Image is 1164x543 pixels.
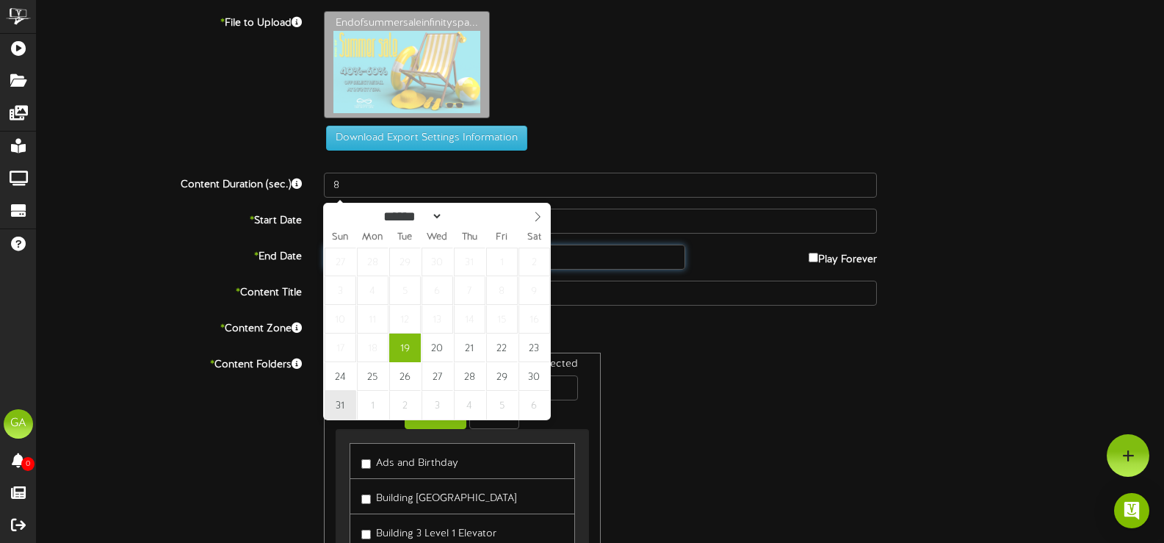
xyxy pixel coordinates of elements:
span: August 18, 2025 [357,334,388,362]
span: August 13, 2025 [422,305,453,334]
span: August 27, 2025 [422,362,453,391]
input: Year [443,209,496,224]
span: September 3, 2025 [422,391,453,420]
label: Content Title [26,281,313,301]
span: Tue [388,233,421,242]
a: Download Export Settings Information [319,133,527,144]
label: Ads and Birthday [361,451,458,471]
label: Content Zone [26,317,313,337]
span: August 31, 2025 [325,391,356,420]
input: Building 3 Level 1 Elevator [361,530,371,539]
span: Fri [485,233,518,242]
input: Building [GEOGRAPHIC_DATA] [361,495,371,504]
div: GA [4,409,33,439]
span: July 27, 2025 [325,248,356,276]
span: September 1, 2025 [357,391,388,420]
label: Building 3 Level 1 Elevator [361,522,496,542]
span: September 6, 2025 [518,391,550,420]
span: August 6, 2025 [422,276,453,305]
label: End Date [26,245,313,265]
span: August 3, 2025 [325,276,356,305]
span: 0 [21,457,35,471]
div: Open Intercom Messenger [1114,493,1149,528]
span: August 20, 2025 [422,334,453,362]
span: September 2, 2025 [389,391,421,420]
span: August 16, 2025 [518,305,550,334]
span: August 14, 2025 [454,305,485,334]
span: August 24, 2025 [325,362,356,391]
span: Mon [356,233,388,242]
label: File to Upload [26,11,313,31]
span: Wed [421,233,453,242]
label: Building [GEOGRAPHIC_DATA] [361,486,516,506]
span: August 5, 2025 [389,276,421,305]
span: August 17, 2025 [325,334,356,362]
input: Ads and Birthday [361,459,371,469]
span: Sun [324,233,356,242]
span: August 22, 2025 [486,334,518,362]
button: Download Export Settings Information [326,126,527,151]
span: August 8, 2025 [486,276,518,305]
span: July 29, 2025 [389,248,421,276]
span: August 19, 2025 [389,334,421,362]
span: August 10, 2025 [325,305,356,334]
span: August 29, 2025 [486,362,518,391]
span: August 9, 2025 [518,276,550,305]
span: Sat [518,233,550,242]
span: August 4, 2025 [357,276,388,305]
span: September 4, 2025 [454,391,485,420]
label: Play Forever [809,245,877,267]
span: August 25, 2025 [357,362,388,391]
span: August 2, 2025 [518,248,550,276]
label: Start Date [26,209,313,229]
span: August 11, 2025 [357,305,388,334]
span: August 21, 2025 [454,334,485,362]
span: August 28, 2025 [454,362,485,391]
span: August 12, 2025 [389,305,421,334]
span: August 26, 2025 [389,362,421,391]
span: July 31, 2025 [454,248,485,276]
span: August 15, 2025 [486,305,518,334]
span: August 30, 2025 [518,362,550,391]
span: August 1, 2025 [486,248,518,276]
span: September 5, 2025 [486,391,518,420]
span: August 7, 2025 [454,276,485,305]
span: August 23, 2025 [518,334,550,362]
span: Thu [453,233,485,242]
label: Content Folders [26,353,313,373]
label: Content Duration (sec.) [26,173,313,193]
input: Title of this Content [324,281,877,306]
input: Play Forever [809,253,818,262]
span: July 30, 2025 [422,248,453,276]
span: July 28, 2025 [357,248,388,276]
